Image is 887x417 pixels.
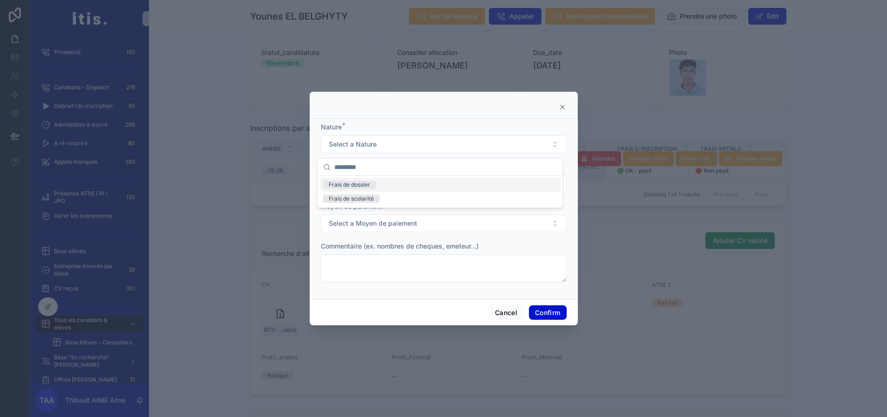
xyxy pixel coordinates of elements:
[321,215,567,232] button: Select Button
[329,219,417,228] span: Select a Moyen de paiement
[329,181,370,189] div: Frais de dossier
[329,140,377,149] span: Select a Nature
[489,305,523,320] button: Cancel
[321,242,479,250] span: Commentaire (ex. nombres de cheques, emeteur...)
[529,305,566,320] button: Confirm
[329,195,374,203] div: Frais de scolarité
[318,176,562,208] div: Suggestions
[321,123,342,131] span: Nature
[321,135,567,153] button: Select Button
